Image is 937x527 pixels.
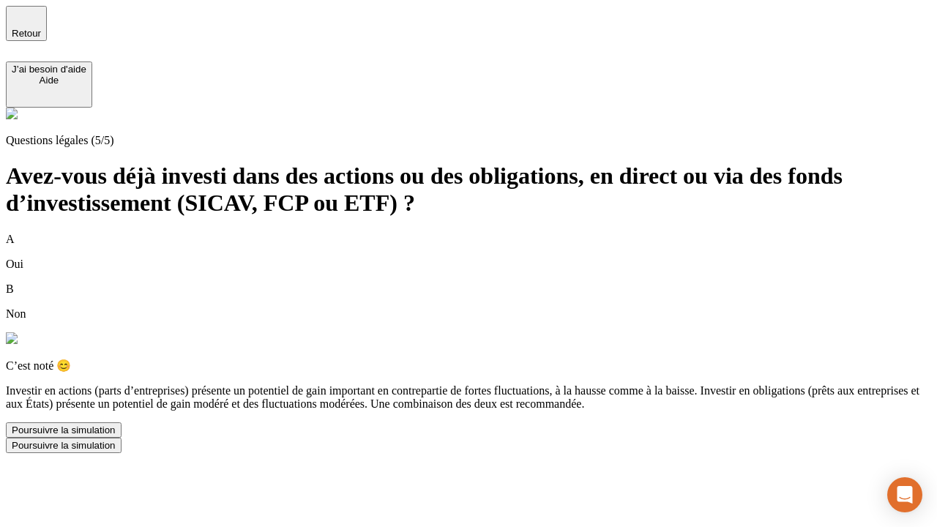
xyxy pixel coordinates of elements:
p: B [6,283,931,296]
p: Questions légales (5/5) [6,134,931,147]
div: Poursuivre la simulation [12,425,116,436]
p: C’est noté 😊 [6,359,931,373]
span: Retour [12,28,41,39]
p: A [6,233,931,246]
img: alexis.png [6,108,18,119]
div: Open Intercom Messenger [887,477,922,512]
p: Investir en actions (parts d’entreprises) présente un potentiel de gain important en contrepartie... [6,384,931,411]
button: Poursuivre la simulation [6,438,122,453]
img: alexis.png [6,332,18,344]
button: Retour [6,6,47,41]
div: Aide [12,75,86,86]
h1: Avez-vous déjà investi dans des actions ou des obligations, en direct ou via des fonds d’investis... [6,162,931,217]
button: Poursuivre la simulation [6,422,122,438]
button: J’ai besoin d'aideAide [6,61,92,108]
div: J’ai besoin d'aide [12,64,86,75]
p: Oui [6,258,931,271]
div: Poursuivre la simulation [12,440,116,451]
p: Non [6,307,931,321]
